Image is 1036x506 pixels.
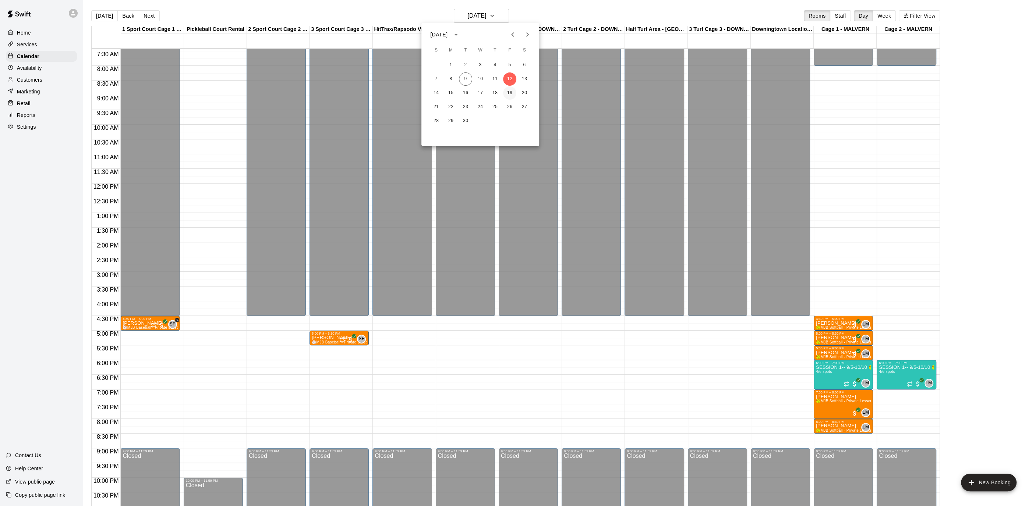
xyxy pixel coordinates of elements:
[518,43,531,58] span: Saturday
[429,114,443,128] button: 28
[444,86,457,100] button: 15
[518,58,531,72] button: 6
[518,86,531,100] button: 20
[429,72,443,86] button: 7
[459,86,472,100] button: 16
[503,86,516,100] button: 19
[503,58,516,72] button: 5
[429,100,443,114] button: 21
[459,114,472,128] button: 30
[505,27,520,42] button: Previous month
[459,58,472,72] button: 2
[474,43,487,58] span: Wednesday
[444,114,457,128] button: 29
[430,31,448,39] div: [DATE]
[459,43,472,58] span: Tuesday
[488,86,502,100] button: 18
[444,43,457,58] span: Monday
[474,100,487,114] button: 24
[503,100,516,114] button: 26
[459,100,472,114] button: 23
[444,100,457,114] button: 22
[429,86,443,100] button: 14
[518,100,531,114] button: 27
[450,28,462,41] button: calendar view is open, switch to year view
[429,43,443,58] span: Sunday
[444,58,457,72] button: 1
[503,72,516,86] button: 12
[488,43,502,58] span: Thursday
[444,72,457,86] button: 8
[503,43,516,58] span: Friday
[488,58,502,72] button: 4
[488,100,502,114] button: 25
[520,27,535,42] button: Next month
[459,72,472,86] button: 9
[474,72,487,86] button: 10
[518,72,531,86] button: 13
[474,86,487,100] button: 17
[474,58,487,72] button: 3
[488,72,502,86] button: 11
